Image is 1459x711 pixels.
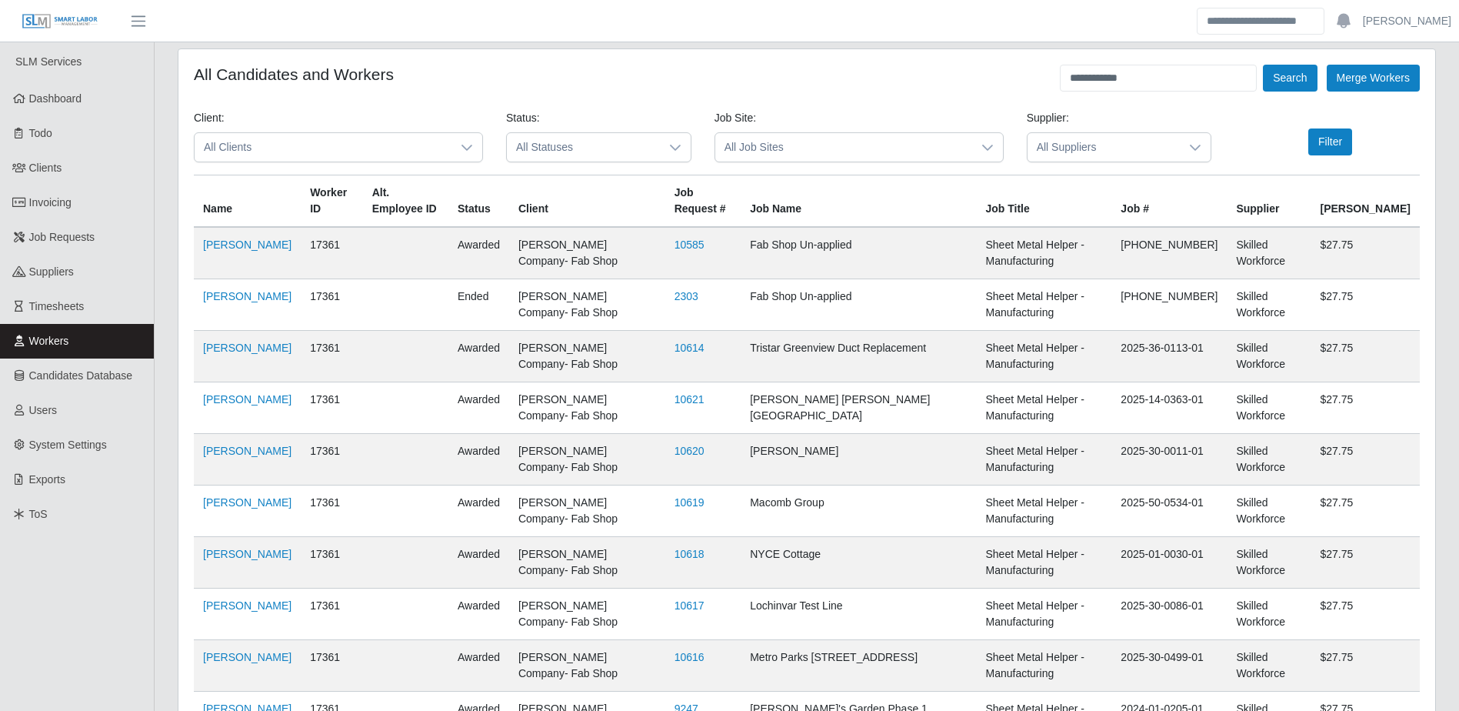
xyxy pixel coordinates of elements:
td: $27.75 [1311,382,1420,434]
td: Skilled Workforce [1227,537,1311,589]
td: $27.75 [1311,486,1420,537]
td: $27.75 [1311,331,1420,382]
span: All Statuses [507,133,660,162]
th: Status [448,175,509,228]
td: awarded [448,589,509,640]
a: 10585 [675,239,705,251]
td: [PERSON_NAME] Company- Fab Shop [509,279,665,331]
span: Todo [29,127,52,139]
td: [PHONE_NUMBER] [1111,279,1227,331]
a: 10617 [675,599,705,612]
td: 17361 [301,434,363,486]
td: Skilled Workforce [1227,331,1311,382]
th: Job Name [741,175,976,228]
a: [PERSON_NAME] [203,548,291,560]
td: [PERSON_NAME] [741,434,976,486]
img: SLM Logo [22,13,98,30]
td: Skilled Workforce [1227,279,1311,331]
h4: All Candidates and Workers [194,65,394,84]
td: Skilled Workforce [1227,640,1311,692]
span: All Clients [195,133,451,162]
td: Skilled Workforce [1227,227,1311,279]
a: 10619 [675,496,705,509]
a: [PERSON_NAME] [203,239,291,251]
td: Macomb Group [741,486,976,537]
td: 2025-36-0113-01 [1111,331,1227,382]
th: Client [509,175,665,228]
td: Sheet Metal Helper - Manufacturing [976,279,1111,331]
label: Job Site: [715,110,756,126]
td: ended [448,279,509,331]
th: [PERSON_NAME] [1311,175,1420,228]
td: [PERSON_NAME] Company- Fab Shop [509,382,665,434]
td: [PERSON_NAME] Company- Fab Shop [509,640,665,692]
td: 2025-14-0363-01 [1111,382,1227,434]
td: Sheet Metal Helper - Manufacturing [976,537,1111,589]
td: [PERSON_NAME] Company- Fab Shop [509,589,665,640]
td: $27.75 [1311,227,1420,279]
td: Metro Parks [STREET_ADDRESS] [741,640,976,692]
td: 17361 [301,640,363,692]
td: Sheet Metal Helper - Manufacturing [976,227,1111,279]
td: Skilled Workforce [1227,486,1311,537]
a: [PERSON_NAME] [203,290,291,302]
td: Sheet Metal Helper - Manufacturing [976,382,1111,434]
td: Lochinvar Test Line [741,589,976,640]
span: Invoicing [29,196,72,209]
span: All Suppliers [1028,133,1181,162]
td: Sheet Metal Helper - Manufacturing [976,331,1111,382]
td: awarded [448,486,509,537]
td: Skilled Workforce [1227,382,1311,434]
span: ToS [29,508,48,520]
td: 17361 [301,382,363,434]
td: $27.75 [1311,279,1420,331]
span: Job Requests [29,231,95,243]
td: 2025-30-0011-01 [1111,434,1227,486]
a: 10614 [675,342,705,354]
a: [PERSON_NAME] [203,342,291,354]
td: awarded [448,227,509,279]
td: Fab Shop Un-applied [741,227,976,279]
a: [PERSON_NAME] [203,599,291,612]
td: 2025-30-0499-01 [1111,640,1227,692]
td: Sheet Metal Helper - Manufacturing [976,589,1111,640]
td: 17361 [301,486,363,537]
td: 17361 [301,279,363,331]
td: [PERSON_NAME] Company- Fab Shop [509,486,665,537]
td: [PHONE_NUMBER] [1111,227,1227,279]
td: NYCE Cottage [741,537,976,589]
span: All Job Sites [715,133,972,162]
a: 10620 [675,445,705,457]
th: Job # [1111,175,1227,228]
td: [PERSON_NAME] Company- Fab Shop [509,537,665,589]
a: [PERSON_NAME] [203,393,291,406]
td: [PERSON_NAME] [PERSON_NAME][GEOGRAPHIC_DATA] [741,382,976,434]
span: System Settings [29,439,107,451]
td: Tristar Greenview Duct Replacement [741,331,976,382]
td: [PERSON_NAME] Company- Fab Shop [509,227,665,279]
th: Worker ID [301,175,363,228]
span: Clients [29,162,62,174]
span: Workers [29,335,69,347]
td: 17361 [301,331,363,382]
td: 17361 [301,589,363,640]
button: Search [1263,65,1317,92]
td: 2025-01-0030-01 [1111,537,1227,589]
td: 2025-50-0534-01 [1111,486,1227,537]
td: awarded [448,382,509,434]
span: Dashboard [29,92,82,105]
td: awarded [448,640,509,692]
th: Supplier [1227,175,1311,228]
span: Exports [29,473,65,486]
a: 10616 [675,651,705,663]
button: Filter [1308,129,1352,155]
span: SLM Services [15,55,82,68]
td: 2025-30-0086-01 [1111,589,1227,640]
th: Name [194,175,301,228]
input: Search [1197,8,1324,35]
a: 10618 [675,548,705,560]
td: [PERSON_NAME] Company- Fab Shop [509,331,665,382]
td: Sheet Metal Helper - Manufacturing [976,434,1111,486]
td: $27.75 [1311,434,1420,486]
label: Client: [194,110,225,126]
